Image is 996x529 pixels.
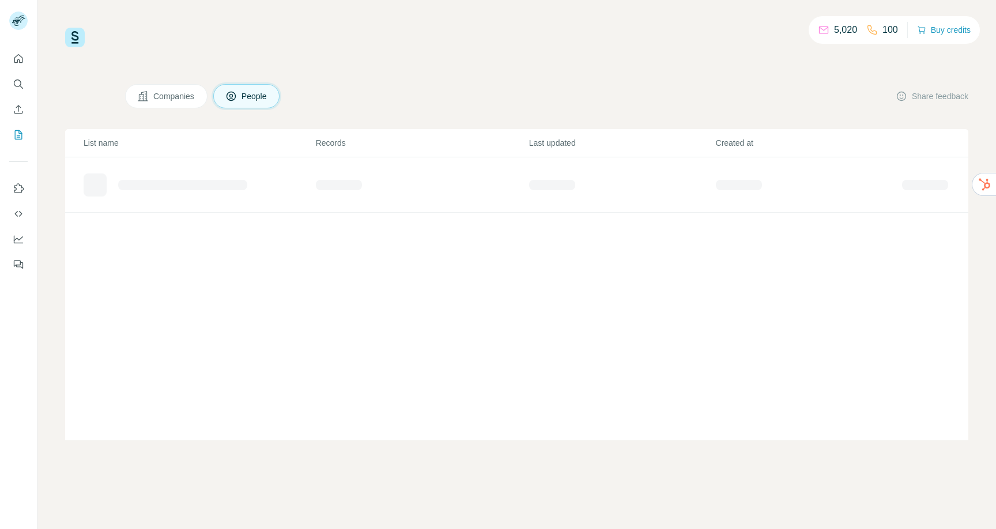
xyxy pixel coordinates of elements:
span: Companies [153,90,195,102]
img: Surfe Logo [65,28,85,47]
button: Feedback [9,254,28,275]
span: People [242,90,268,102]
p: Last updated [529,137,715,149]
button: Share feedback [896,90,968,102]
button: Enrich CSV [9,99,28,120]
p: 100 [882,23,898,37]
h4: My lists [65,87,111,105]
button: Dashboard [9,229,28,250]
button: My lists [9,124,28,145]
button: Use Surfe on LinkedIn [9,178,28,199]
button: Quick start [9,48,28,69]
button: Use Surfe API [9,203,28,224]
p: List name [84,137,315,149]
button: Search [9,74,28,95]
p: Records [316,137,528,149]
button: Buy credits [917,22,971,38]
p: Created at [716,137,901,149]
p: 5,020 [834,23,857,37]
